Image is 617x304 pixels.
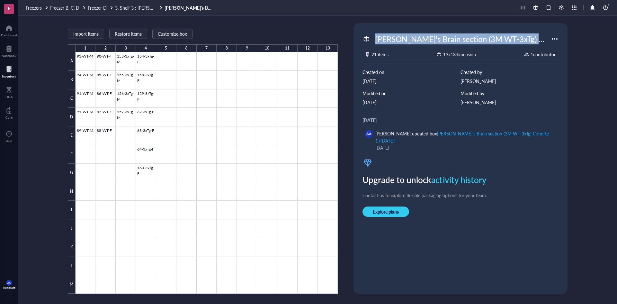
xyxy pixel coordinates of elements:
[5,105,13,119] a: Core
[362,116,559,124] div: [DATE]
[185,44,187,52] div: 6
[88,5,163,11] a: Freezer D3. Shelf 3 : [PERSON_NAME] project and BD WTA kits
[165,5,213,11] a: [PERSON_NAME]'s Brain section (3M WT-3xTg) Cohorte 1 ([DATE])
[68,238,76,257] div: K
[2,43,16,58] a: Notebook
[372,32,551,46] div: [PERSON_NAME]'s Brain section (3M WT-3xTg) Cohorte 1 ([DATE])
[68,182,76,201] div: H
[226,44,228,52] div: 8
[531,51,556,58] div: 1 contributor
[5,85,13,99] a: DNA
[205,44,208,52] div: 7
[362,192,559,199] div: Contact us to explore flexible packaging options for your team.
[265,44,269,52] div: 10
[68,145,76,164] div: F
[461,69,559,76] div: Created by
[373,209,399,215] span: Explore plans
[285,44,290,52] div: 11
[431,174,487,186] span: activity history
[165,44,167,52] div: 5
[375,130,549,144] div: [PERSON_NAME]'s Brain section (3M WT-3xTg) Cohorte 1 ([DATE])
[125,44,127,52] div: 3
[443,51,476,58] div: 13 x 13 dimension
[362,99,461,106] div: [DATE]
[50,5,79,11] span: Freezer B, C, D
[68,126,76,145] div: E
[362,69,461,76] div: Created on
[461,99,559,106] div: [PERSON_NAME]
[68,89,76,108] div: C
[50,5,86,11] a: Freezer B, C, D
[7,281,11,284] span: AA
[366,131,371,137] span: AA
[362,78,461,85] div: [DATE]
[461,78,559,85] div: [PERSON_NAME]
[88,5,107,11] span: Freezer D
[104,44,107,52] div: 2
[1,33,17,37] div: Dashboard
[362,173,559,187] div: Upgrade to unlock
[5,115,13,119] div: Core
[326,44,330,52] div: 13
[68,108,76,126] div: D
[68,71,76,89] div: B
[2,74,16,78] div: Inventory
[68,256,76,275] div: L
[246,44,248,52] div: 9
[362,207,559,217] a: Explore plans
[2,54,16,58] div: Notebook
[8,4,11,12] span: F
[3,286,15,290] div: Account
[375,144,551,151] div: [DATE]
[362,127,559,154] a: AA[PERSON_NAME] updated box[PERSON_NAME]'s Brain section (3M WT-3xTg) Cohorte 1 ([DATE])[DATE]
[6,139,12,143] div: Add
[371,51,389,58] div: 21 items
[68,275,76,294] div: M
[461,90,559,97] div: Modified by
[305,44,310,52] div: 12
[68,164,76,182] div: G
[109,29,147,39] button: Restore items
[68,29,104,39] button: Import items
[73,31,99,36] span: Import items
[375,130,551,144] div: [PERSON_NAME] updated box
[2,64,16,78] a: Inventory
[158,31,187,36] span: Customize box
[145,44,147,52] div: 4
[362,207,409,217] button: Explore plans
[362,90,461,97] div: Modified on
[152,29,192,39] button: Customize box
[68,201,76,219] div: I
[5,95,13,99] div: DNA
[68,52,76,71] div: A
[1,23,17,37] a: Dashboard
[26,5,49,11] a: Freezers
[115,31,142,36] span: Restore items
[26,5,42,11] span: Freezers
[84,44,86,52] div: 1
[115,5,224,11] span: 3. Shelf 3 : [PERSON_NAME] project and BD WTA kits
[68,219,76,238] div: J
